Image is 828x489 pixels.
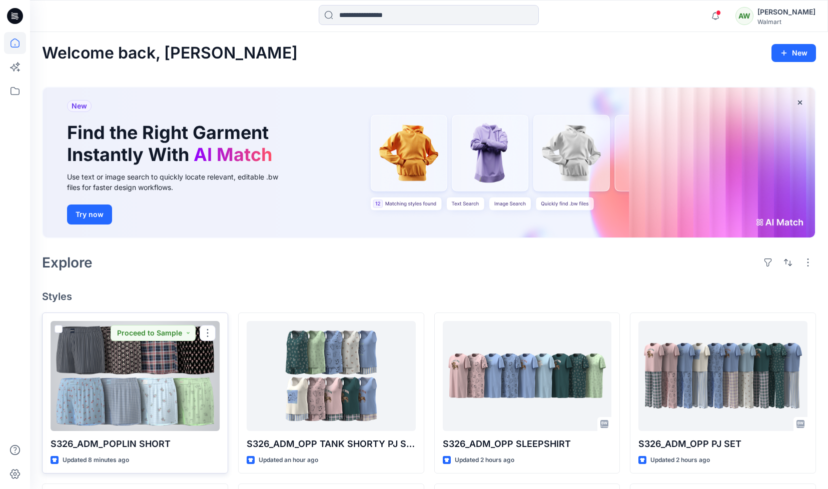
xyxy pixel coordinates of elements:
[455,455,514,465] p: Updated 2 hours ago
[42,290,816,302] h4: Styles
[42,44,298,62] h2: Welcome back, [PERSON_NAME]
[443,321,612,431] a: S326_ADM_OPP SLEEPSHIRT
[247,437,416,451] p: S326_ADM_OPP TANK SHORTY PJ SET
[67,122,277,165] h1: Find the Right Garment Instantly With
[638,437,807,451] p: S326_ADM_OPP PJ SET
[42,254,93,270] h2: Explore
[735,7,753,25] div: AW
[67,204,112,224] button: Try now
[650,455,710,465] p: Updated 2 hours ago
[51,321,220,431] a: S326_ADM_POPLIN SHORT
[72,100,87,112] span: New
[247,321,416,431] a: S326_ADM_OPP TANK SHORTY PJ SET
[757,18,815,25] div: Walmart
[757,6,815,18] div: [PERSON_NAME]
[67,171,292,192] div: Use text or image search to quickly locate relevant, editable .bw files for faster design workflows.
[443,437,612,451] p: S326_ADM_OPP SLEEPSHIRT
[638,321,807,431] a: S326_ADM_OPP PJ SET
[51,437,220,451] p: S326_ADM_POPLIN SHORT
[259,455,318,465] p: Updated an hour ago
[194,143,272,165] span: AI Match
[771,44,816,62] button: New
[63,455,129,465] p: Updated 8 minutes ago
